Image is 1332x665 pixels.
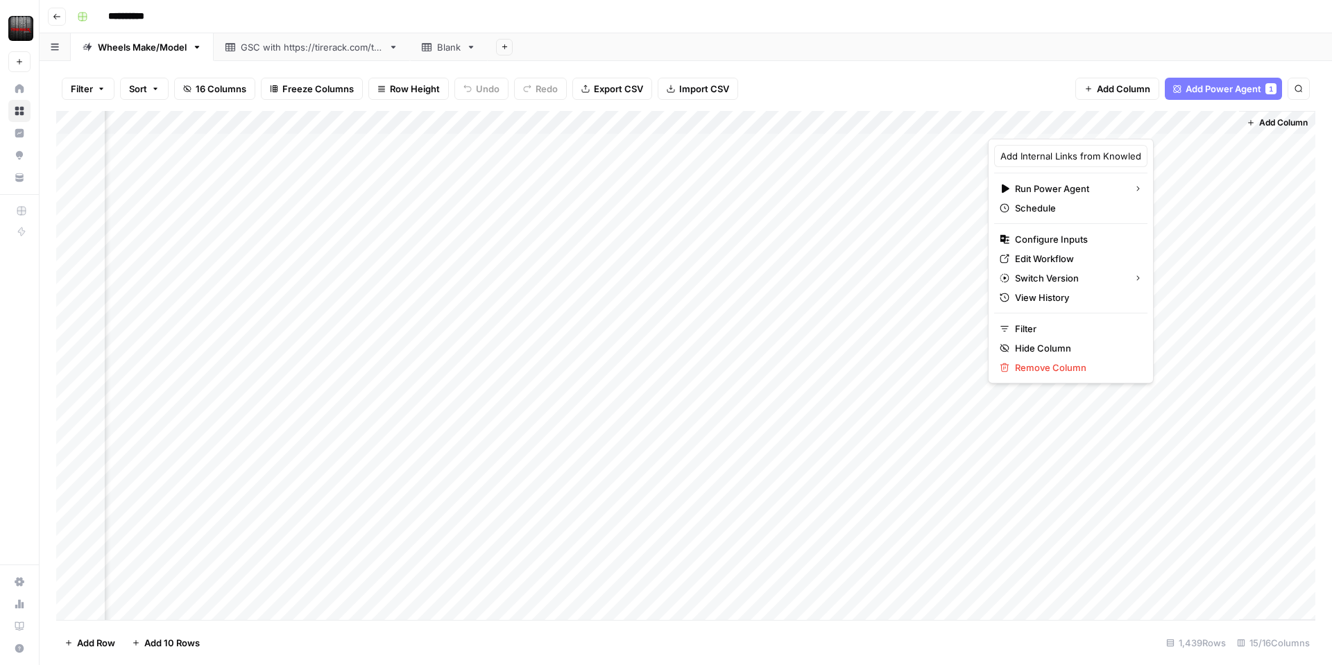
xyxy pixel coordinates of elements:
[1075,78,1159,100] button: Add Column
[1165,78,1282,100] button: Add Power Agent1
[120,78,169,100] button: Sort
[241,40,383,54] div: GSC with [URL][DOMAIN_NAME]
[1015,361,1136,374] span: Remove Column
[8,16,33,41] img: Tire Rack Logo
[8,11,31,46] button: Workspace: Tire Rack
[1186,82,1261,96] span: Add Power Agent
[410,33,488,61] a: Blank
[71,33,214,61] a: Wheels Make/Model
[8,166,31,189] a: Your Data
[1097,82,1150,96] span: Add Column
[8,593,31,615] a: Usage
[1015,182,1122,196] span: Run Power Agent
[594,82,643,96] span: Export CSV
[8,571,31,593] a: Settings
[368,78,449,100] button: Row Height
[56,632,123,654] button: Add Row
[174,78,255,100] button: 16 Columns
[8,615,31,637] a: Learning Hub
[214,33,410,61] a: GSC with [URL][DOMAIN_NAME]
[1015,201,1136,215] span: Schedule
[679,82,729,96] span: Import CSV
[1015,252,1136,266] span: Edit Workflow
[514,78,567,100] button: Redo
[196,82,246,96] span: 16 Columns
[1161,632,1231,654] div: 1,439 Rows
[437,40,461,54] div: Blank
[1015,232,1136,246] span: Configure Inputs
[282,82,354,96] span: Freeze Columns
[1231,632,1315,654] div: 15/16 Columns
[8,100,31,122] a: Browse
[77,636,115,650] span: Add Row
[123,632,208,654] button: Add 10 Rows
[658,78,738,100] button: Import CSV
[1241,114,1313,132] button: Add Column
[8,144,31,166] a: Opportunities
[71,82,93,96] span: Filter
[8,78,31,100] a: Home
[261,78,363,100] button: Freeze Columns
[454,78,509,100] button: Undo
[8,637,31,659] button: Help + Support
[1015,322,1136,336] span: Filter
[1015,271,1122,285] span: Switch Version
[62,78,114,100] button: Filter
[1015,341,1136,355] span: Hide Column
[8,122,31,144] a: Insights
[1265,83,1276,94] div: 1
[129,82,147,96] span: Sort
[572,78,652,100] button: Export CSV
[536,82,558,96] span: Redo
[390,82,440,96] span: Row Height
[476,82,499,96] span: Undo
[1259,116,1308,129] span: Add Column
[1015,291,1136,304] span: View History
[1269,83,1273,94] span: 1
[144,636,200,650] span: Add 10 Rows
[98,40,187,54] div: Wheels Make/Model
